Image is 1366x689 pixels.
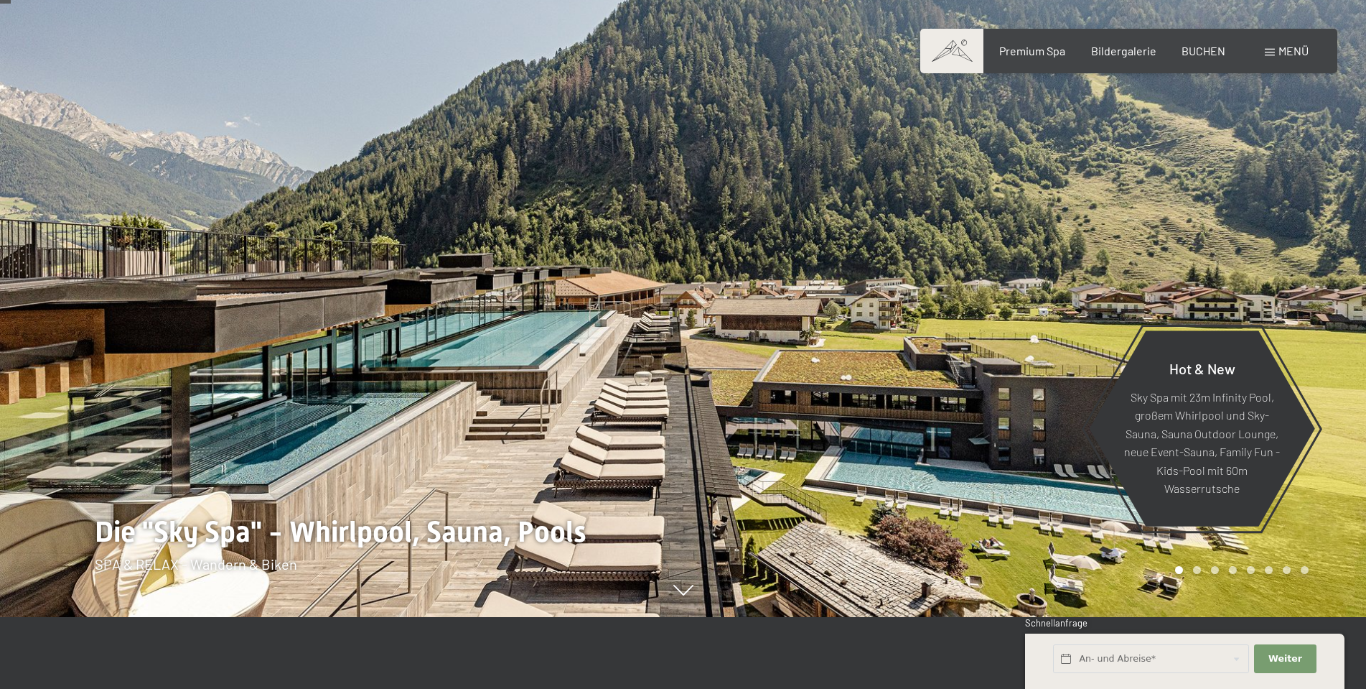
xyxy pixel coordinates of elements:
[1182,44,1225,57] a: BUCHEN
[1025,617,1087,629] span: Schnellanfrage
[1247,566,1255,574] div: Carousel Page 5
[1088,330,1316,527] a: Hot & New Sky Spa mit 23m Infinity Pool, großem Whirlpool und Sky-Sauna, Sauna Outdoor Lounge, ne...
[1193,566,1201,574] div: Carousel Page 2
[1229,566,1237,574] div: Carousel Page 4
[1124,387,1280,498] p: Sky Spa mit 23m Infinity Pool, großem Whirlpool und Sky-Sauna, Sauna Outdoor Lounge, neue Event-S...
[1211,566,1219,574] div: Carousel Page 3
[1091,44,1156,57] a: Bildergalerie
[1254,644,1316,674] button: Weiter
[1268,652,1302,665] span: Weiter
[1265,566,1273,574] div: Carousel Page 6
[1170,566,1309,574] div: Carousel Pagination
[1278,44,1309,57] span: Menü
[1283,566,1291,574] div: Carousel Page 7
[1175,566,1183,574] div: Carousel Page 1 (Current Slide)
[1301,566,1309,574] div: Carousel Page 8
[1169,359,1235,376] span: Hot & New
[999,44,1065,57] a: Premium Spa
